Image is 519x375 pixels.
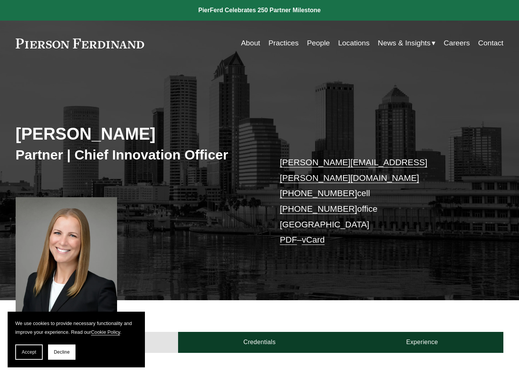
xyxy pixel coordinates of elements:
a: Careers [444,36,470,51]
a: [PERSON_NAME][EMAIL_ADDRESS][PERSON_NAME][DOMAIN_NAME] [280,158,427,183]
a: People [307,36,330,51]
a: About [241,36,260,51]
a: Credentials [178,332,341,353]
p: cell office [GEOGRAPHIC_DATA] – [280,155,483,248]
h3: Partner | Chief Innovation Officer [16,146,260,163]
a: PDF [280,235,297,245]
span: News & Insights [378,37,431,50]
h2: [PERSON_NAME] [16,124,260,144]
a: [PHONE_NUMBER] [280,188,357,198]
button: Decline [48,344,76,360]
a: [PHONE_NUMBER] [280,204,357,214]
a: vCard [302,235,325,245]
a: Experience [341,332,503,353]
span: Accept [22,349,36,355]
button: Accept [15,344,43,360]
a: Contact [478,36,503,51]
section: Cookie banner [8,312,145,367]
a: Practices [268,36,299,51]
a: Cookie Policy [91,329,120,335]
a: folder dropdown [378,36,435,51]
p: We use cookies to provide necessary functionality and improve your experience. Read our . [15,319,137,337]
a: Locations [338,36,370,51]
span: Decline [54,349,70,355]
